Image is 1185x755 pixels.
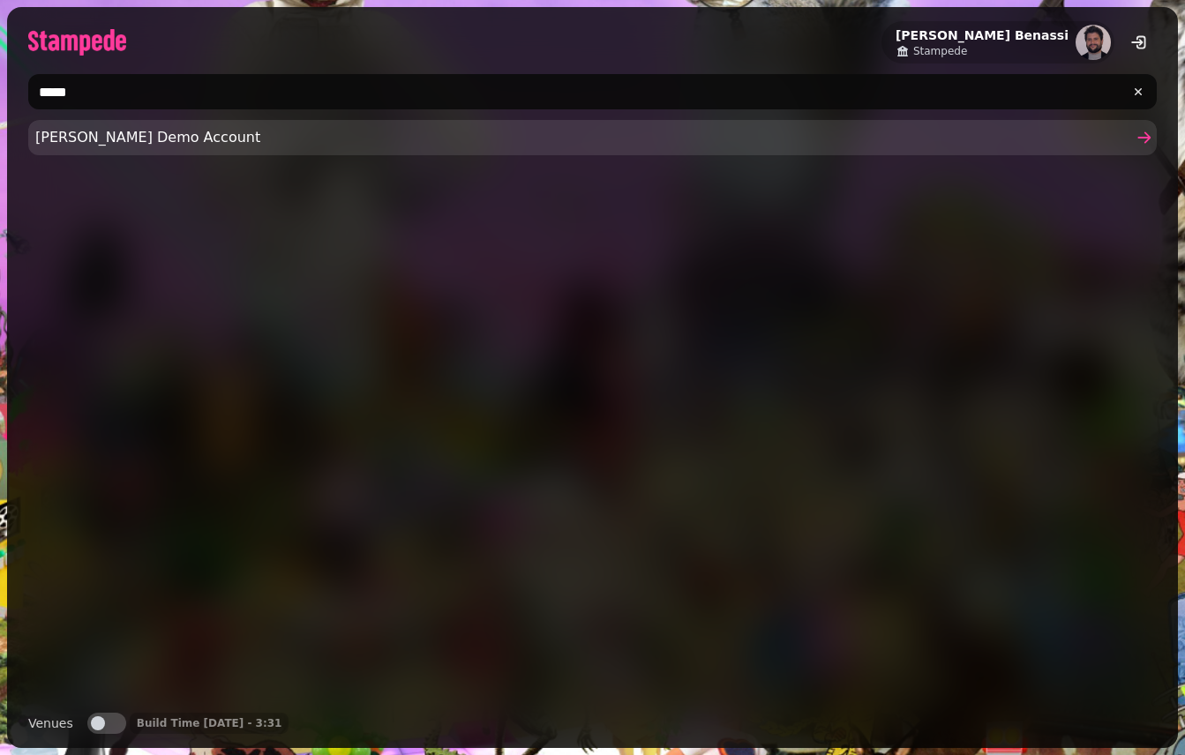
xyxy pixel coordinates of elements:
h2: [PERSON_NAME] Benassi [896,26,1069,44]
img: logo [28,29,126,56]
img: aHR0cHM6Ly93d3cuZ3JhdmF0YXIuY29tL2F2YXRhci9mNWJlMmFiYjM4MjBmMGYzOTE3MzVlNWY5MTA5YzdkYz9zPTE1MCZkP... [1076,25,1111,60]
span: Stampede [913,44,967,58]
label: Venues [28,713,73,734]
button: clear [1123,77,1153,107]
button: logout [1121,25,1157,60]
p: Build Time [DATE] - 3:31 [137,716,282,730]
span: [PERSON_NAME] Demo Account [35,127,1132,148]
a: Stampede [896,44,1069,58]
a: [PERSON_NAME] Demo Account [28,120,1157,155]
